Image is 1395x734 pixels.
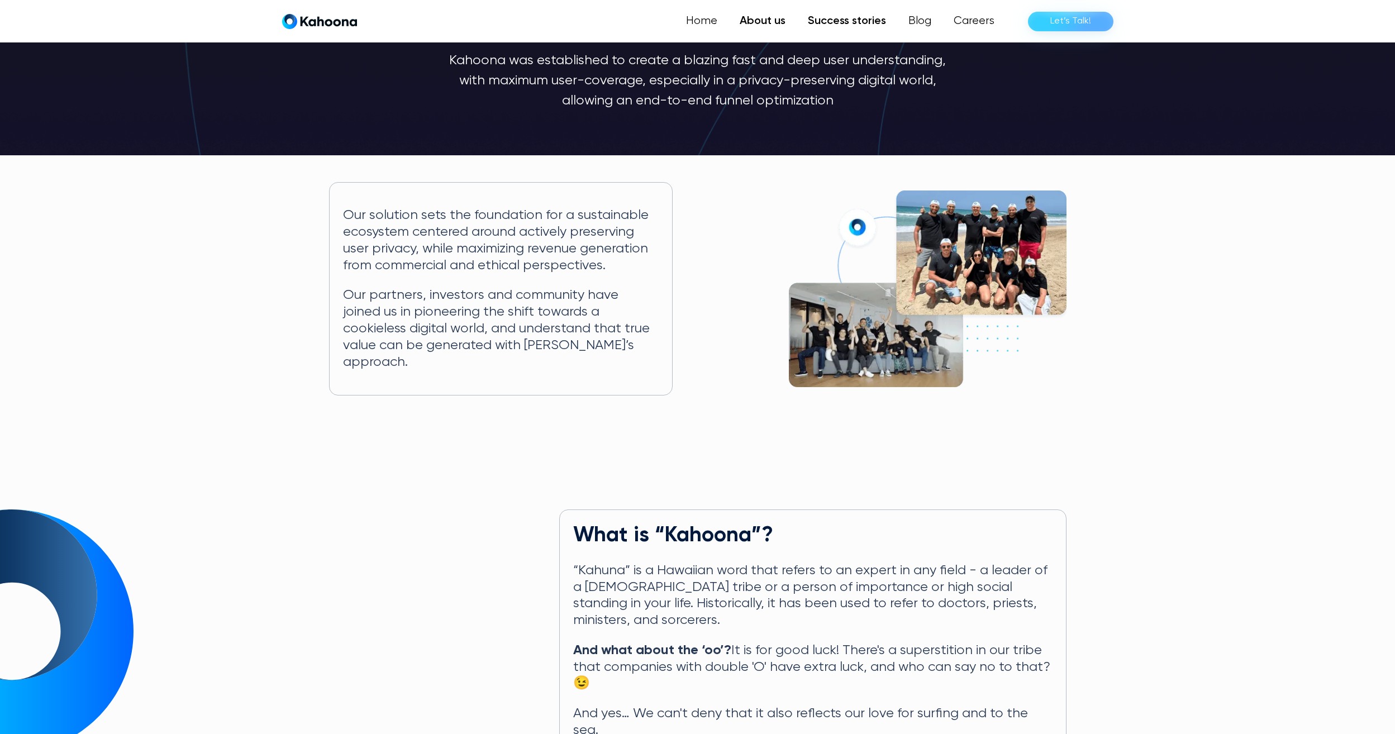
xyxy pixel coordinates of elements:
[675,10,729,32] a: Home
[1028,12,1113,31] a: Let’s Talk!
[573,644,731,657] strong: And what about the ‘oo’?
[729,10,797,32] a: About us
[573,563,1053,629] p: “Kahuna” is a Hawaiian word that refers to an expert in any field - a leader of a [DEMOGRAPHIC_DA...
[797,10,897,32] a: Success stories
[573,523,1053,549] h2: What is “Kahoona”?
[343,287,659,370] p: Our partners, investors and community have joined us in pioneering the shift towards a cookieless...
[942,10,1006,32] a: Careers
[573,642,1053,692] p: It is for good luck! There's a superstition in our tribe that companies with double 'O' have extr...
[343,207,659,274] p: Our solution sets the foundation for a sustainable ecosystem centered around actively preserving ...
[897,10,942,32] a: Blog
[447,50,948,111] p: Kahoona was established to create a blazing fast and deep user understanding, with maximum user-c...
[1050,12,1091,30] div: Let’s Talk!
[282,13,357,30] a: home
